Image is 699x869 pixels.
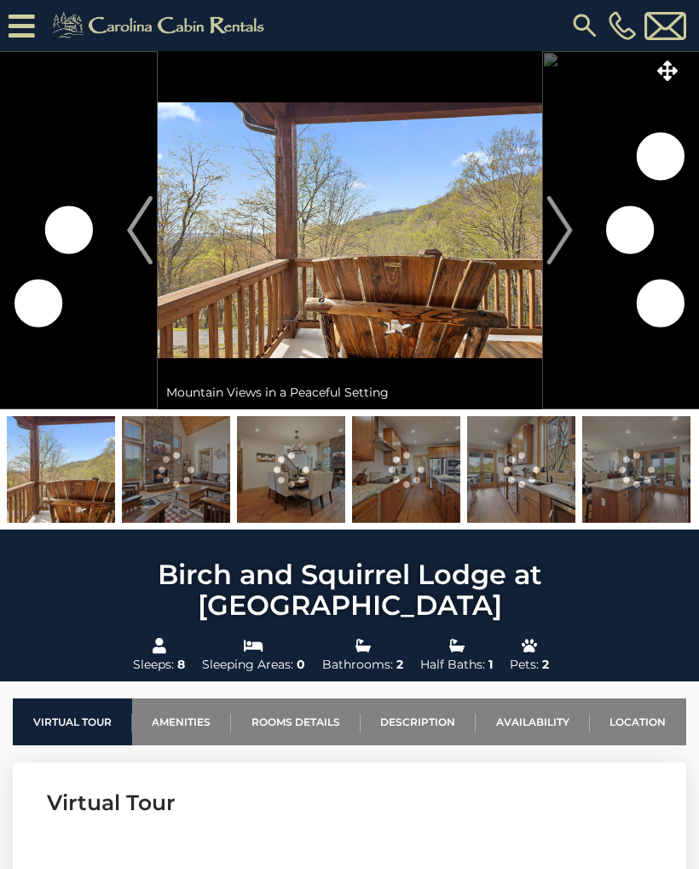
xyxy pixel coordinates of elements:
h3: Virtual Tour [47,788,652,818]
img: 164375138 [122,416,230,523]
a: Location [590,698,687,745]
img: arrow [127,196,153,264]
img: 164375129 [467,416,575,523]
img: 164375150 [352,416,460,523]
button: Previous [123,51,158,409]
a: Amenities [132,698,232,745]
img: Khaki-logo.png [43,9,279,43]
button: Next [542,51,577,409]
img: arrow [546,196,572,264]
div: Mountain Views in a Peaceful Setting [158,375,542,409]
a: Description [361,698,477,745]
img: search-regular.svg [569,10,600,41]
a: Rooms Details [231,698,361,745]
a: [PHONE_NUMBER] [604,11,640,40]
img: 164375130 [582,416,690,523]
img: 164375155 [237,416,345,523]
a: Availability [476,698,590,745]
img: 164375142 [7,416,115,523]
a: Virtual Tour [13,698,132,745]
